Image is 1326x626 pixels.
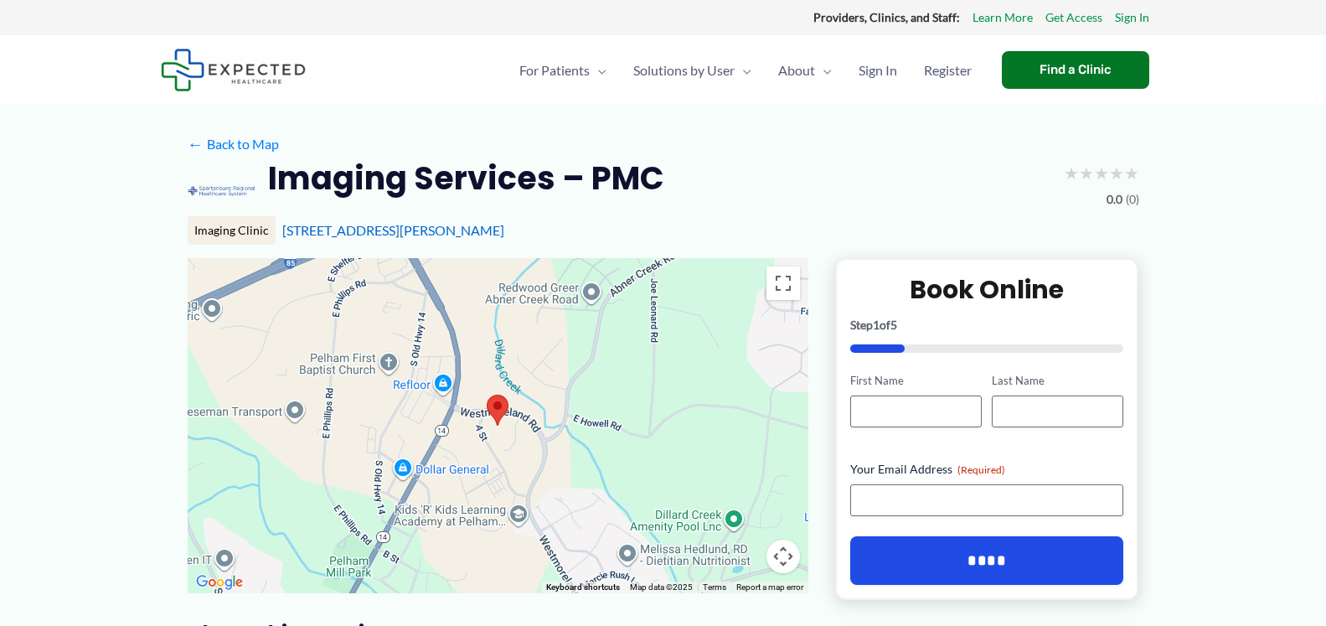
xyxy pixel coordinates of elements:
img: Expected Healthcare Logo - side, dark font, small [161,49,306,91]
label: Last Name [992,373,1123,389]
button: Toggle fullscreen view [766,266,800,300]
a: Sign In [1115,7,1149,28]
span: ★ [1094,158,1109,189]
a: Terms (opens in new tab) [703,582,726,592]
a: For PatientsMenu Toggle [506,41,620,100]
a: Find a Clinic [1002,51,1149,89]
span: Menu Toggle [590,41,606,100]
div: Imaging Clinic [188,216,276,245]
a: [STREET_ADDRESS][PERSON_NAME] [282,222,504,238]
strong: Providers, Clinics, and Staff: [813,10,960,24]
span: Solutions by User [633,41,735,100]
label: First Name [850,373,982,389]
span: Menu Toggle [815,41,832,100]
span: (0) [1126,189,1139,210]
label: Your Email Address [850,461,1124,478]
a: ←Back to Map [188,132,279,157]
span: For Patients [519,41,590,100]
span: Map data ©2025 [630,582,693,592]
span: ★ [1064,158,1079,189]
a: Sign In [845,41,911,100]
h2: Imaging Services – PMC [268,158,664,199]
span: Sign In [859,41,897,100]
a: Open this area in Google Maps (opens a new window) [192,572,247,593]
span: ★ [1124,158,1139,189]
span: ★ [1109,158,1124,189]
a: AboutMenu Toggle [765,41,845,100]
img: Google [192,572,247,593]
a: Learn More [973,7,1033,28]
span: 1 [873,318,880,332]
p: Step of [850,319,1124,331]
a: Solutions by UserMenu Toggle [620,41,765,100]
span: (Required) [957,463,1005,476]
span: ★ [1079,158,1094,189]
span: Register [924,41,972,100]
a: Register [911,41,985,100]
h2: Book Online [850,273,1124,306]
button: Map camera controls [766,540,800,573]
span: About [778,41,815,100]
span: Menu Toggle [735,41,751,100]
a: Get Access [1045,7,1102,28]
span: ← [188,136,204,152]
span: 5 [890,318,897,332]
a: Report a map error [736,582,803,592]
button: Keyboard shortcuts [546,582,620,593]
nav: Primary Site Navigation [506,41,985,100]
span: 0.0 [1107,189,1122,210]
